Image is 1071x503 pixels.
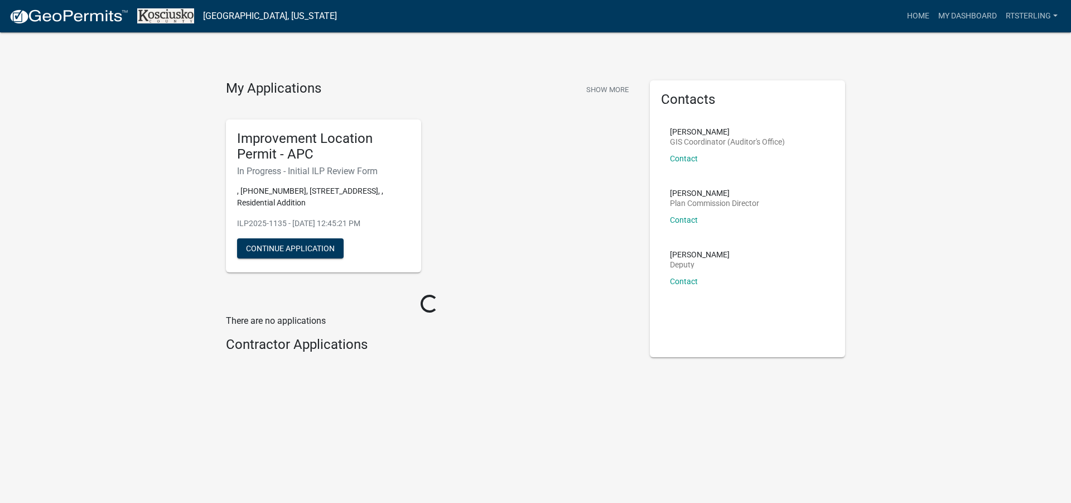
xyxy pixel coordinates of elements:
[670,277,698,286] a: Contact
[582,80,633,99] button: Show More
[670,138,785,146] p: GIS Coordinator (Auditor's Office)
[661,92,834,108] h5: Contacts
[226,314,633,328] p: There are no applications
[670,154,698,163] a: Contact
[934,6,1001,27] a: My Dashboard
[670,251,730,258] p: [PERSON_NAME]
[237,131,410,163] h5: Improvement Location Permit - APC
[237,185,410,209] p: , [PHONE_NUMBER], [STREET_ADDRESS], , Residential Addition
[237,238,344,258] button: Continue Application
[226,337,633,353] h4: Contractor Applications
[670,189,759,197] p: [PERSON_NAME]
[1001,6,1062,27] a: rtsterling
[670,128,785,136] p: [PERSON_NAME]
[670,199,759,207] p: Plan Commission Director
[237,166,410,176] h6: In Progress - Initial ILP Review Form
[203,7,337,26] a: [GEOGRAPHIC_DATA], [US_STATE]
[903,6,934,27] a: Home
[226,337,633,357] wm-workflow-list-section: Contractor Applications
[670,261,730,269] p: Deputy
[670,215,698,224] a: Contact
[137,8,194,23] img: Kosciusko County, Indiana
[237,218,410,229] p: ILP2025-1135 - [DATE] 12:45:21 PM
[226,80,321,97] h4: My Applications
